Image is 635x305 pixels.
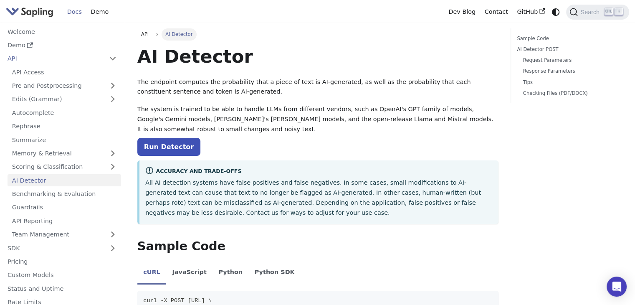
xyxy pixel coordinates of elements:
[3,256,121,268] a: Pricing
[137,77,498,97] p: The endpoint computes the probability that a piece of text is AI-generated, as well as the probab...
[137,28,498,40] nav: Breadcrumbs
[517,46,620,53] a: AI Detector POST
[8,107,121,119] a: Autocomplete
[3,39,121,51] a: Demo
[145,178,493,218] p: All AI detection systems have false positives and false negatives. In some cases, small modificat...
[162,28,197,40] span: AI Detector
[566,5,629,20] button: Search (Ctrl+K)
[213,262,248,285] li: Python
[8,188,121,200] a: Benchmarking & Evaluation
[86,5,113,18] a: Demo
[8,93,121,105] a: Edits (Grammar)
[512,5,549,18] a: GitHub
[6,6,53,18] img: Sapling.ai
[523,56,617,64] a: Request Parameters
[8,134,121,146] a: Summarize
[3,269,121,281] a: Custom Models
[8,201,121,213] a: Guardrails
[8,161,121,173] a: Scoring & Classification
[8,215,121,227] a: API Reporting
[143,297,212,304] span: curl -X POST [URL] \
[607,277,627,297] div: Open Intercom Messenger
[8,147,121,160] a: Memory & Retrieval
[444,5,480,18] a: Dev Blog
[141,31,149,37] span: API
[8,229,121,241] a: Team Management
[3,53,104,65] a: API
[8,120,121,132] a: Rephrase
[3,242,104,254] a: SDK
[63,5,86,18] a: Docs
[8,174,121,186] a: AI Detector
[137,28,153,40] a: API
[137,138,200,156] a: Run Detector
[3,25,121,38] a: Welcome
[137,239,498,254] h2: Sample Code
[8,80,121,92] a: Pre and Postprocessing
[137,45,498,68] h1: AI Detector
[6,6,56,18] a: Sapling.ai
[523,79,617,86] a: Tips
[523,67,617,75] a: Response Parameters
[517,35,620,43] a: Sample Code
[3,282,121,295] a: Status and Uptime
[523,89,617,97] a: Checking Files (PDF/DOCX)
[137,104,498,134] p: The system is trained to be able to handle LLMs from different vendors, such as OpenAI's GPT fami...
[166,262,213,285] li: JavaScript
[145,166,493,176] div: Accuracy and Trade-offs
[137,262,166,285] li: cURL
[480,5,513,18] a: Contact
[104,53,121,65] button: Collapse sidebar category 'API'
[578,9,605,15] span: Search
[8,66,121,78] a: API Access
[615,8,623,15] kbd: K
[550,6,562,18] button: Switch between dark and light mode (currently system mode)
[104,242,121,254] button: Expand sidebar category 'SDK'
[248,262,301,285] li: Python SDK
